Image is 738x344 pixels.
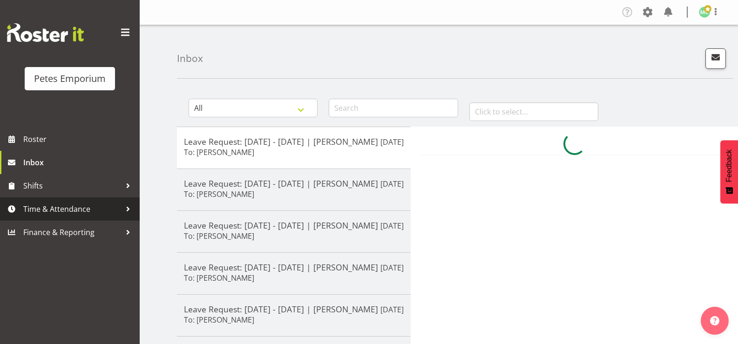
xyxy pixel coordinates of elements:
[184,136,404,147] h5: Leave Request: [DATE] - [DATE] | [PERSON_NAME]
[380,220,404,231] p: [DATE]
[710,316,719,325] img: help-xxl-2.png
[380,136,404,148] p: [DATE]
[184,304,404,314] h5: Leave Request: [DATE] - [DATE] | [PERSON_NAME]
[184,189,254,199] h6: To: [PERSON_NAME]
[720,140,738,203] button: Feedback - Show survey
[469,102,598,121] input: Click to select...
[725,149,733,182] span: Feedback
[184,315,254,324] h6: To: [PERSON_NAME]
[177,53,203,64] h4: Inbox
[699,7,710,18] img: melissa-cowen2635.jpg
[380,304,404,315] p: [DATE]
[23,225,121,239] span: Finance & Reporting
[329,99,458,117] input: Search
[184,148,254,157] h6: To: [PERSON_NAME]
[184,273,254,283] h6: To: [PERSON_NAME]
[184,220,404,230] h5: Leave Request: [DATE] - [DATE] | [PERSON_NAME]
[34,72,106,86] div: Petes Emporium
[184,262,404,272] h5: Leave Request: [DATE] - [DATE] | [PERSON_NAME]
[380,262,404,273] p: [DATE]
[23,132,135,146] span: Roster
[380,178,404,189] p: [DATE]
[23,155,135,169] span: Inbox
[184,178,404,189] h5: Leave Request: [DATE] - [DATE] | [PERSON_NAME]
[23,202,121,216] span: Time & Attendance
[7,23,84,42] img: Rosterit website logo
[23,179,121,193] span: Shifts
[184,231,254,241] h6: To: [PERSON_NAME]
